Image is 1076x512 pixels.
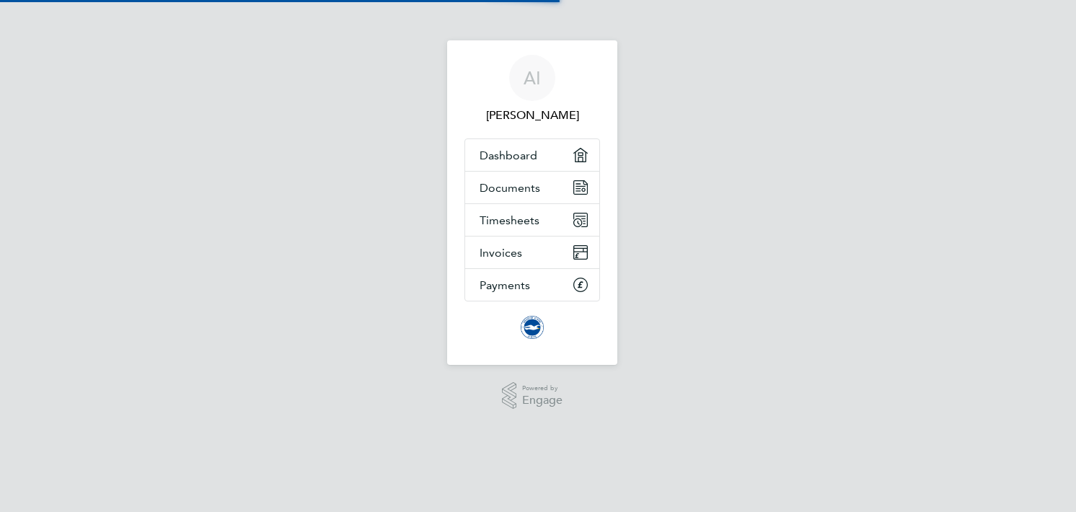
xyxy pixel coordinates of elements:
[464,107,600,124] span: Alexander Inseal
[480,278,530,292] span: Payments
[480,246,522,260] span: Invoices
[480,181,540,195] span: Documents
[464,316,600,339] a: Go to home page
[524,69,541,87] span: AI
[465,204,599,236] a: Timesheets
[521,316,544,339] img: brightonandhovealbion-logo-retina.png
[465,269,599,301] a: Payments
[465,237,599,268] a: Invoices
[480,213,539,227] span: Timesheets
[465,139,599,171] a: Dashboard
[480,149,537,162] span: Dashboard
[522,394,563,407] span: Engage
[465,172,599,203] a: Documents
[464,55,600,124] a: AI[PERSON_NAME]
[522,382,563,394] span: Powered by
[447,40,617,365] nav: Main navigation
[502,382,563,410] a: Powered byEngage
